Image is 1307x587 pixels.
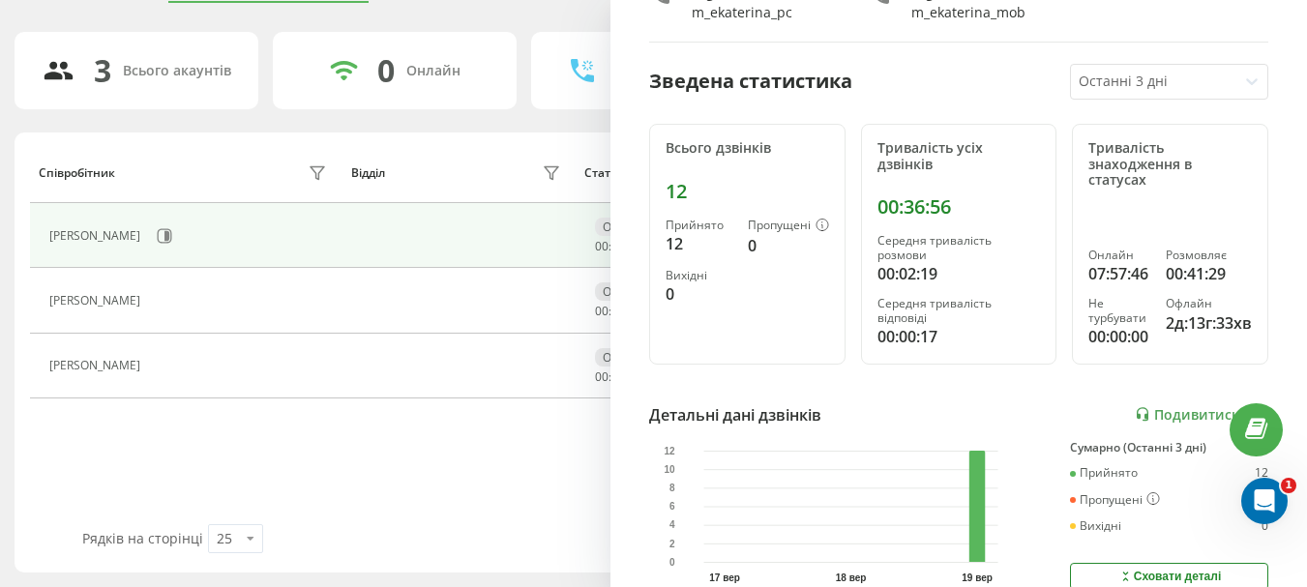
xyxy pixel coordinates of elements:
div: Співробітник [39,166,115,180]
div: 07:57:46 [1088,262,1150,285]
div: Вихідні [666,269,732,282]
text: 2 [669,538,675,548]
div: 2д:13г:33хв [1166,311,1252,335]
div: 12 [666,232,732,255]
div: Офлайн [595,218,657,236]
div: Пропущені [1070,492,1160,508]
div: Офлайн [1166,297,1252,310]
text: 12 [664,446,675,456]
text: 0 [669,557,675,568]
div: 12 [666,180,829,203]
div: : : [595,240,641,253]
div: Середня тривалість відповіді [877,297,1041,325]
div: 0 [1262,519,1268,533]
iframe: Intercom live chat [1241,478,1288,524]
div: Онлайн [1088,249,1150,262]
div: 00:41:29 [1166,262,1252,285]
a: Подивитись звіт [1135,406,1268,423]
text: 18 вер [836,572,867,583]
span: 00 [595,368,609,385]
div: Офлайн [595,282,657,301]
div: : : [595,370,641,384]
div: Офлайн [595,348,657,367]
div: 00:00:00 [1088,325,1150,348]
div: Прийнято [666,219,732,232]
div: Тривалість усіх дзвінків [877,140,1041,173]
div: Всього акаунтів [123,63,231,79]
div: 12 [1255,466,1268,480]
div: 00:02:19 [877,262,1041,285]
div: Статус [584,166,622,180]
text: 6 [669,501,675,512]
div: Зведена статистика [649,67,852,96]
div: Середня тривалість розмови [877,234,1041,262]
span: 1 [1281,478,1296,493]
span: 00 [595,303,609,319]
div: Сумарно (Останні 3 дні) [1070,441,1268,455]
div: Вихідні [1070,519,1121,533]
div: [PERSON_NAME] [49,359,145,372]
div: Тривалість знаходження в статусах [1088,140,1252,189]
text: 8 [669,483,675,493]
span: Рядків на сторінці [82,529,203,547]
div: Розмовляє [1166,249,1252,262]
div: 0 [377,52,395,89]
div: Пропущені [748,219,829,234]
span: 00 [595,238,609,254]
div: 25 [217,529,232,548]
div: Детальні дані дзвінків [649,403,821,426]
div: Сховати деталі [1117,569,1222,584]
div: Всього дзвінків [666,140,829,157]
div: 0 [748,234,829,257]
div: 0 [666,282,732,306]
div: Онлайн [406,63,460,79]
div: Відділ [351,166,385,180]
text: 17 вер [709,572,740,583]
div: 3 [94,52,111,89]
div: 00:36:56 [877,195,1041,219]
div: Не турбувати [1088,297,1150,325]
text: 4 [669,519,675,530]
div: [PERSON_NAME] [49,294,145,308]
text: 19 вер [962,572,993,583]
div: : : [595,305,641,318]
div: [PERSON_NAME] [49,229,145,243]
div: 00:00:17 [877,325,1041,348]
div: Прийнято [1070,466,1138,480]
text: 10 [664,464,675,475]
